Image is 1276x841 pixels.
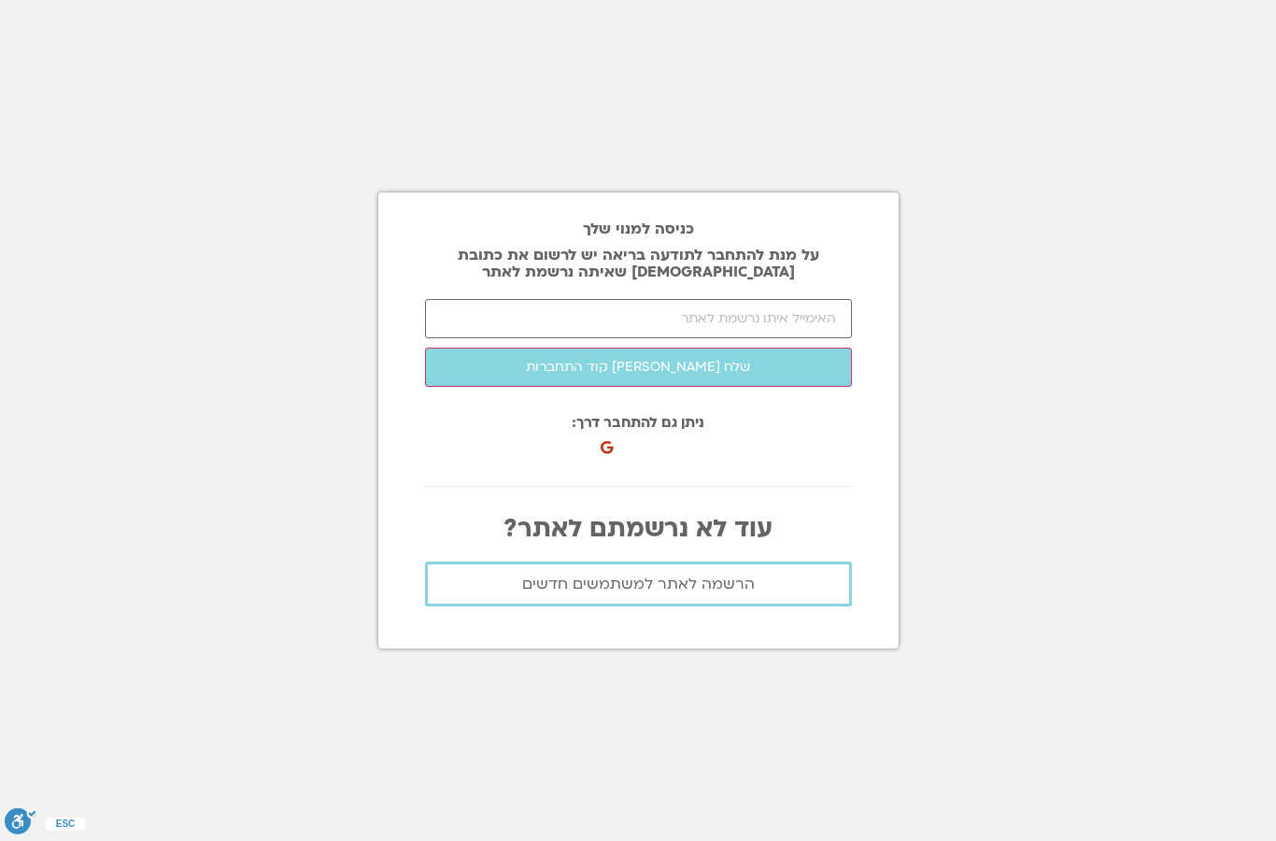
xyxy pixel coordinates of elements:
[425,221,852,237] h2: כניסה למנוי שלך
[425,348,852,387] button: שלח [PERSON_NAME] קוד התחברות
[425,562,852,606] a: הרשמה לאתר למשתמשים חדשים
[595,420,800,462] div: כניסה באמצעות חשבון Google. פתיחה בכרטיסייה חדשה
[425,247,852,280] p: על מנת להתחבר לתודעה בריאה יש לרשום את כתובת [DEMOGRAPHIC_DATA] שאיתה נרשמת לאתר
[425,299,852,338] input: האימייל איתו נרשמת לאתר
[425,515,852,543] p: עוד לא נרשמתם לאתר?
[522,576,755,592] span: הרשמה לאתר למשתמשים חדשים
